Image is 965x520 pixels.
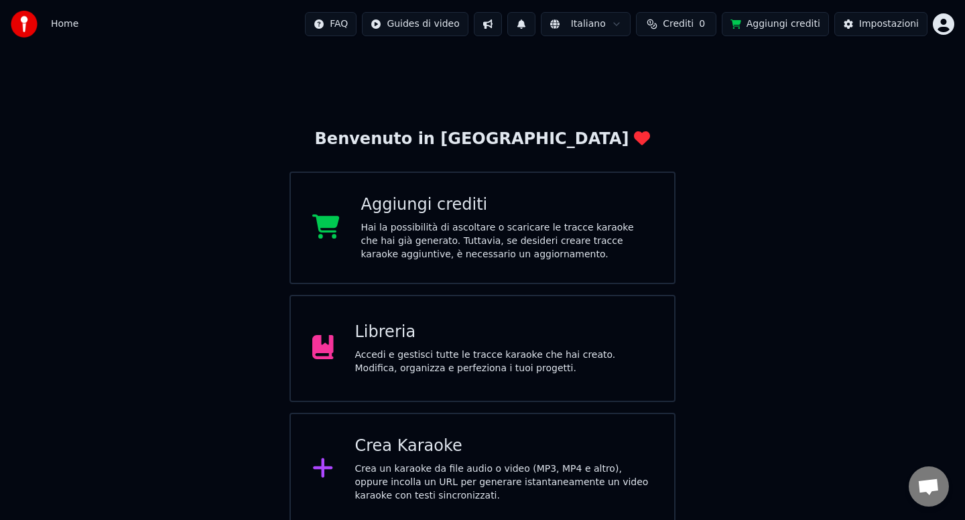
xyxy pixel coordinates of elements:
[51,17,78,31] nav: breadcrumb
[699,17,705,31] span: 0
[11,11,38,38] img: youka
[859,17,919,31] div: Impostazioni
[722,12,829,36] button: Aggiungi crediti
[909,466,949,507] div: Aprire la chat
[315,129,651,150] div: Benvenuto in [GEOGRAPHIC_DATA]
[663,17,694,31] span: Crediti
[51,17,78,31] span: Home
[361,221,653,261] div: Hai la possibilità di ascoltare o scaricare le tracce karaoke che hai già generato. Tuttavia, se ...
[305,12,357,36] button: FAQ
[355,322,653,343] div: Libreria
[355,348,653,375] div: Accedi e gestisci tutte le tracce karaoke che hai creato. Modifica, organizza e perfeziona i tuoi...
[355,436,653,457] div: Crea Karaoke
[362,12,468,36] button: Guides di video
[636,12,716,36] button: Crediti0
[355,462,653,503] div: Crea un karaoke da file audio o video (MP3, MP4 e altro), oppure incolla un URL per generare ista...
[834,12,927,36] button: Impostazioni
[361,194,653,216] div: Aggiungi crediti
